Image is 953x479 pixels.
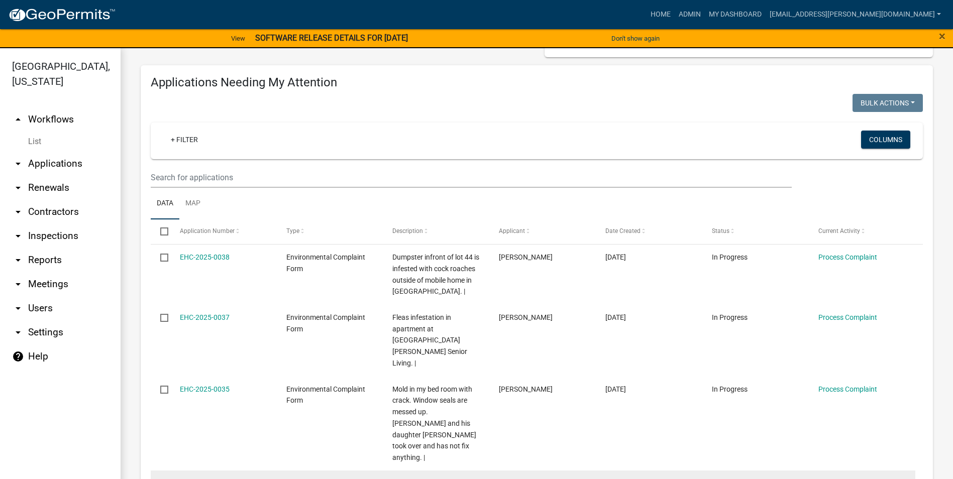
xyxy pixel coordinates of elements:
[647,5,675,24] a: Home
[605,313,626,321] span: 09/08/2025
[286,313,365,333] span: Environmental Complaint Form
[286,253,365,273] span: Environmental Complaint Form
[818,385,877,393] a: Process Complaint
[818,313,877,321] a: Process Complaint
[286,227,299,234] span: Type
[163,131,206,149] a: + Filter
[605,253,626,261] span: 09/08/2025
[180,227,235,234] span: Application Number
[12,350,24,363] i: help
[853,94,923,112] button: Bulk Actions
[151,75,923,90] h4: Applications Needing My Attention
[180,253,230,261] a: EHC-2025-0038
[12,254,24,266] i: arrow_drop_down
[383,219,489,244] datatable-header-cell: Description
[12,158,24,170] i: arrow_drop_down
[702,219,809,244] datatable-header-cell: Status
[179,188,206,220] a: Map
[392,253,479,295] span: Dumpster infront of lot 44 is infested with cock roaches outside of mobile home in Russiaville. |
[286,385,365,405] span: Environmental Complaint Form
[499,313,553,321] span: Yen Dang
[818,253,877,261] a: Process Complaint
[227,30,249,47] a: View
[12,302,24,314] i: arrow_drop_down
[151,167,792,188] input: Search for applications
[861,131,910,149] button: Columns
[12,206,24,218] i: arrow_drop_down
[170,219,276,244] datatable-header-cell: Application Number
[499,227,525,234] span: Applicant
[596,219,702,244] datatable-header-cell: Date Created
[605,385,626,393] span: 09/04/2025
[12,182,24,194] i: arrow_drop_down
[12,113,24,126] i: arrow_drop_up
[499,253,553,261] span: Yen Dang
[766,5,945,24] a: [EMAIL_ADDRESS][PERSON_NAME][DOMAIN_NAME]
[276,219,383,244] datatable-header-cell: Type
[392,227,423,234] span: Description
[712,253,748,261] span: In Progress
[151,188,179,220] a: Data
[489,219,596,244] datatable-header-cell: Applicant
[605,227,641,234] span: Date Created
[180,385,230,393] a: EHC-2025-0035
[705,5,766,24] a: My Dashboard
[12,230,24,242] i: arrow_drop_down
[151,219,170,244] datatable-header-cell: Select
[818,227,860,234] span: Current Activity
[712,227,729,234] span: Status
[712,385,748,393] span: In Progress
[939,30,945,42] button: Close
[392,313,467,367] span: Fleas infestation in apartment at Brentwood Greene Apartments Senior Living. |
[12,278,24,290] i: arrow_drop_down
[180,313,230,321] a: EHC-2025-0037
[607,30,664,47] button: Don't show again
[675,5,705,24] a: Admin
[939,29,945,43] span: ×
[712,313,748,321] span: In Progress
[809,219,915,244] datatable-header-cell: Current Activity
[392,385,476,462] span: Mold in my bed room with crack. Window seals are messed up. Bob Lashlee and his daughter Hope too...
[255,33,408,43] strong: SOFTWARE RELEASE DETAILS FOR [DATE]
[12,326,24,338] i: arrow_drop_down
[499,385,553,393] span: Yen Dang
